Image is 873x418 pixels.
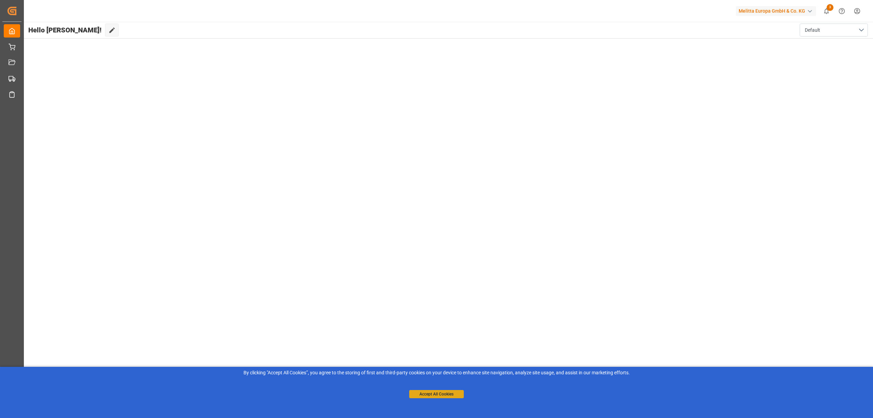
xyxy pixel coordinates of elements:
span: 3 [827,4,833,11]
div: By clicking "Accept All Cookies”, you agree to the storing of first and third-party cookies on yo... [5,369,868,376]
span: Default [805,27,820,34]
button: open menu [800,24,868,37]
button: Help Center [834,3,849,19]
button: Accept All Cookies [409,390,464,398]
button: Melitta Europa GmbH & Co. KG [736,4,819,17]
button: show 3 new notifications [819,3,834,19]
span: Hello [PERSON_NAME]! [28,24,102,37]
div: Melitta Europa GmbH & Co. KG [736,6,816,16]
